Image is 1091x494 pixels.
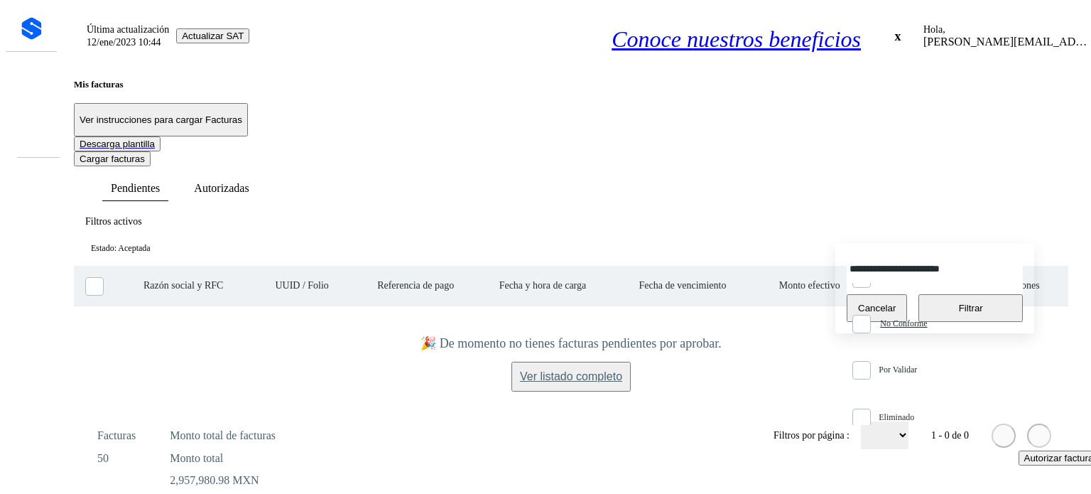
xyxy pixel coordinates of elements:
span: 50 [97,451,109,465]
span: 2,957,980.98 MXN [170,473,259,487]
label: Monto total [170,451,223,465]
label: Monto total de facturas [170,429,276,442]
label: Facturas [97,429,136,442]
